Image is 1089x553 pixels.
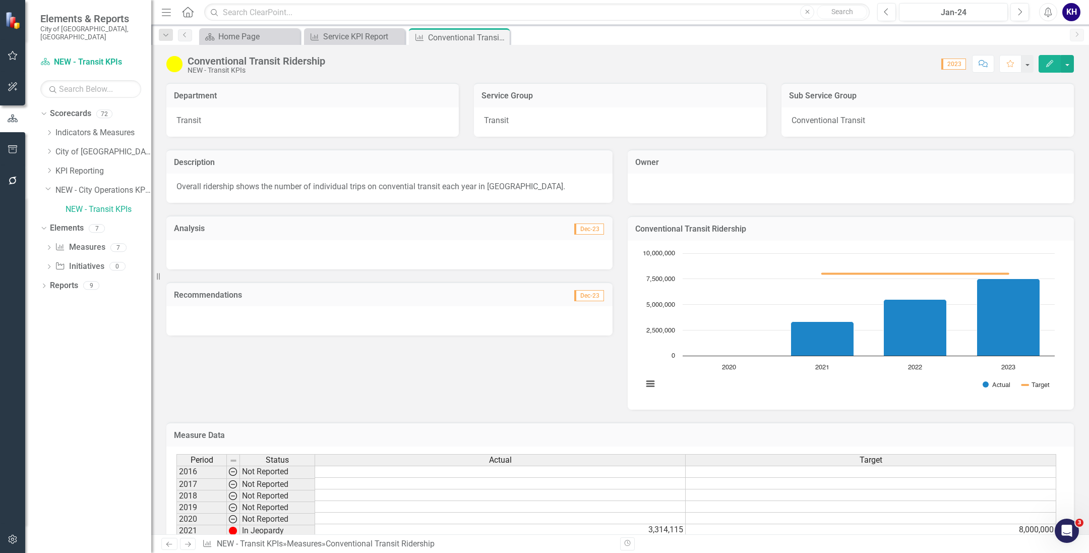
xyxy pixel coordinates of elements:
span: Period [191,456,213,465]
a: NEW - Transit KPIs [217,539,283,548]
text: 2023 [1001,364,1015,371]
span: Elements & Reports [40,13,141,25]
div: Home Page [218,30,297,43]
span: Dec-23 [574,224,604,235]
text: 10,000,000 [643,250,675,257]
path: 2021, 3,314,115. Actual. [791,321,854,356]
div: Conventional Transit Ridership [188,56,325,67]
span: 2023 [941,59,966,70]
a: Indicators & Measures [55,127,151,139]
span: Status [266,456,289,465]
text: 2021 [815,364,829,371]
img: ben29fg2m+178XRavj8zCxZgVL8F6tbf5w8vzjzAAAAAElFTkSuQmCC [229,504,237,512]
td: Not Reported [240,502,315,514]
a: Elements [50,223,84,234]
iframe: Intercom live chat [1055,519,1079,543]
td: 2020 [176,514,227,525]
span: Actual [489,456,512,465]
h3: Description [174,158,605,167]
h3: Sub Service Group [789,91,1066,100]
a: NEW - Transit KPIs [66,204,151,215]
button: Search [817,5,867,19]
td: 2016 [176,466,227,479]
div: NEW - Transit KPIs [188,67,325,74]
input: Search Below... [40,80,141,98]
td: 8,000,000 [686,524,1056,536]
text: 2022 [908,364,922,371]
img: ben29fg2m+178XRavj8zCxZgVL8F6tbf5w8vzjzAAAAAElFTkSuQmCC [229,480,237,488]
div: 72 [96,109,112,118]
div: » » [202,538,613,550]
span: 3 [1075,519,1083,527]
a: Scorecards [50,108,91,120]
a: Reports [50,280,78,292]
td: 3,314,115 [315,524,686,536]
button: View chart menu, Chart [643,377,657,391]
img: ben29fg2m+178XRavj8zCxZgVL8F6tbf5w8vzjzAAAAAElFTkSuQmCC [229,492,237,500]
g: Actual, series 1 of 2. Bar series with 4 bars. [729,279,1040,356]
a: KPI Reporting [55,165,151,177]
path: 2023, 7,522,383. Actual. [977,279,1040,356]
h3: Department [174,91,451,100]
td: Not Reported [240,514,315,525]
text: 2,500,000 [646,327,675,334]
span: Conventional Transit [792,116,865,125]
text: 2020 [722,364,736,371]
h3: Analysis [174,224,390,233]
button: Show Actual [983,381,1010,389]
div: Conventional Transit Ridership [428,31,507,44]
span: Search [831,8,853,16]
span: Dec-23 [574,290,604,301]
button: Jan-24 [899,3,1008,21]
text: 0 [672,353,675,359]
img: Vulnerable [166,56,183,72]
a: Initiatives [55,261,104,272]
h3: Owner [635,158,1066,167]
span: Transit [176,116,201,125]
h3: Recommendations [174,291,471,300]
input: Search ClearPoint... [204,4,870,21]
div: 7 [110,243,127,252]
a: NEW - City Operations KPIs [55,185,151,196]
a: Home Page [202,30,297,43]
div: 7 [89,224,105,233]
img: SE046ZUz5Utn9NaYTka+vqd6LY7BghbgbaJrn9RHEllWWBOUr21Kklruo3q3VKjEDh3nH0rGbg+vdItPAAAAAElFTkSuQmCC [229,527,237,535]
a: Measures [55,242,105,253]
h3: Conventional Transit Ridership [635,225,1066,234]
a: Service KPI Report [307,30,402,43]
h3: Service Group [481,91,759,100]
small: City of [GEOGRAPHIC_DATA], [GEOGRAPHIC_DATA] [40,25,141,41]
p: Overall ridership shows the number of individual trips on convential transit each year in [GEOGRA... [176,181,602,193]
a: Measures [287,539,322,548]
text: 5,000,000 [646,302,675,308]
td: 2018 [176,490,227,502]
h3: Measure Data [174,431,1066,440]
td: 2021 [176,525,227,537]
img: ben29fg2m+178XRavj8zCxZgVL8F6tbf5w8vzjzAAAAAElFTkSuQmCC [229,515,237,523]
div: Service KPI Report [323,30,402,43]
td: Not Reported [240,490,315,502]
td: Not Reported [240,466,315,479]
span: Target [860,456,882,465]
div: 0 [109,262,126,271]
a: NEW - Transit KPIs [40,57,141,68]
td: Not Reported [240,479,315,490]
svg: Interactive chart [638,248,1060,400]
td: In Jeopardy [240,525,315,537]
div: 9 [83,282,99,290]
path: 2022, 5,471,309. Actual. [884,299,947,356]
span: Transit [484,116,509,125]
div: Conventional Transit Ridership [326,539,435,548]
a: City of [GEOGRAPHIC_DATA] [55,146,151,158]
button: Show Target [1022,381,1050,389]
text: 7,500,000 [646,276,675,283]
g: Target, series 2 of 2. Line with 4 data points. [729,271,1010,275]
button: KH [1062,3,1080,21]
img: 8DAGhfEEPCf229AAAAAElFTkSuQmCC [229,457,237,465]
div: Chart. Highcharts interactive chart. [638,248,1064,400]
img: ben29fg2m+178XRavj8zCxZgVL8F6tbf5w8vzjzAAAAAElFTkSuQmCC [229,468,237,476]
td: 2019 [176,502,227,514]
td: 2017 [176,479,227,490]
img: ClearPoint Strategy [5,12,23,29]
